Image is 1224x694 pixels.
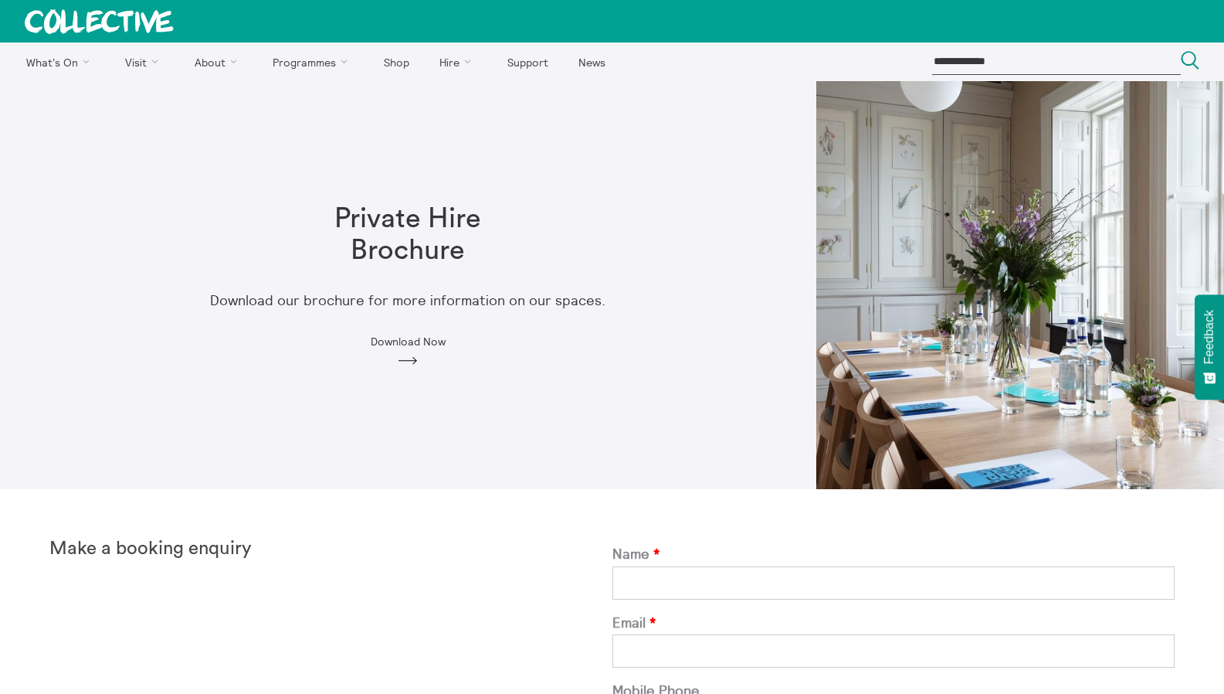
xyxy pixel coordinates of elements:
label: Name [612,546,1175,563]
p: Download our brochure for more information on our spaces. [210,293,605,309]
span: Feedback [1202,310,1216,364]
a: About [181,43,256,81]
a: Shop [370,43,422,81]
a: News [565,43,619,81]
a: Support [493,43,561,81]
a: Hire [426,43,491,81]
h1: Private Hire Brochure [309,203,507,267]
a: Visit [112,43,178,81]
a: Programmes [259,43,368,81]
button: Feedback - Show survey [1195,294,1224,400]
img: Observatory Library Meeting Set Up 1 [816,81,1224,489]
span: Download Now [371,335,446,348]
a: What's On [12,43,109,81]
label: Email [612,615,1175,631]
strong: Make a booking enquiry [49,539,252,558]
